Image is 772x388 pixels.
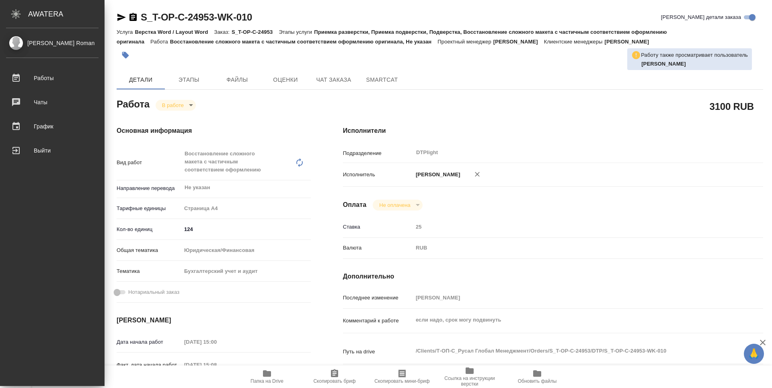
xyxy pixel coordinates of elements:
button: Ссылка на инструкции верстки [436,365,503,388]
span: Папка на Drive [250,378,283,384]
div: AWATERA [28,6,105,22]
p: Верстка Word / Layout Word [135,29,214,35]
p: Ставка [343,223,413,231]
p: Этапы услуги [279,29,314,35]
p: [PERSON_NAME] [413,171,460,179]
button: Обновить файлы [503,365,571,388]
a: Чаты [2,92,103,112]
div: [PERSON_NAME] Roman [6,39,99,47]
p: Исполнитель [343,171,413,179]
button: Не оплачена [377,202,413,208]
p: Тематика [117,267,181,275]
button: Скопировать ссылку [128,12,138,22]
p: Последнее изменение [343,294,413,302]
button: Добавить тэг [117,46,134,64]
a: S_T-OP-C-24953-WK-010 [141,12,252,23]
span: Чат заказа [314,75,353,85]
p: Комментарий к работе [343,317,413,325]
p: Работу также просматривает пользователь [641,51,748,59]
p: Подразделение [343,149,413,157]
p: Путь на drive [343,348,413,356]
p: Валюта [343,244,413,252]
input: ✎ Введи что-нибудь [181,223,311,235]
div: RUB [413,241,728,255]
button: Скопировать ссылку для ЯМессенджера [117,12,126,22]
p: Приемка разверстки, Приемка подверстки, Подверстка, Восстановление сложного макета с частичным со... [117,29,667,45]
span: Этапы [170,75,208,85]
p: Клиентские менеджеры [544,39,605,45]
button: Папка на Drive [233,365,301,388]
p: Дата начала работ [117,338,181,346]
div: Страница А4 [181,202,311,215]
span: Скопировать бриф [313,378,355,384]
div: Выйти [6,144,99,157]
p: Вид работ [117,159,181,167]
input: Пустое поле [181,359,252,371]
p: Направление перевода [117,184,181,192]
h4: [PERSON_NAME] [117,316,311,325]
h2: 3100 RUB [710,99,754,113]
p: Тарифные единицы [117,204,181,213]
h4: Дополнительно [343,272,763,281]
div: Работы [6,72,99,84]
input: Пустое поле [181,336,252,348]
h4: Исполнители [343,126,763,136]
div: Чаты [6,96,99,108]
div: График [6,120,99,132]
span: SmartCat [363,75,401,85]
p: Общая тематика [117,246,181,254]
p: Работа [150,39,170,45]
span: Нотариальный заказ [128,288,179,296]
div: Юридическая/Финансовая [181,244,311,257]
button: Удалить исполнителя [468,165,486,183]
p: Услуга [117,29,135,35]
span: Обновить файлы [518,378,557,384]
button: 🙏 [744,344,764,364]
p: Проектный менеджер [437,39,493,45]
a: Работы [2,68,103,88]
button: Скопировать бриф [301,365,368,388]
span: Оценки [266,75,305,85]
span: 🙏 [747,345,761,362]
span: Скопировать мини-бриф [374,378,429,384]
span: Детали [121,75,160,85]
p: S_T-OP-C-24953 [232,29,279,35]
div: Бухгалтерский учет и аудит [181,264,311,278]
div: В работе [156,100,196,111]
span: [PERSON_NAME] детали заказа [661,13,741,21]
p: Факт. дата начала работ [117,361,181,369]
textarea: /Clients/Т-ОП-С_Русал Глобал Менеджмент/Orders/S_T-OP-C-24953/DTP/S_T-OP-C-24953-WK-010 [413,344,728,358]
h4: Основная информация [117,126,311,136]
span: Ссылка на инструкции верстки [441,376,499,387]
input: Пустое поле [413,221,728,233]
p: Малофеева Екатерина [641,60,748,68]
p: [PERSON_NAME] [493,39,544,45]
p: Кол-во единиц [117,225,181,233]
a: График [2,116,103,136]
p: Восстановление сложного макета с частичным соответствием оформлению оригинала, Не указан [170,39,438,45]
a: Выйти [2,140,103,161]
div: В работе [373,200,422,211]
button: Скопировать мини-бриф [368,365,436,388]
textarea: если надо, срок могу подвинуть [413,313,728,327]
span: Файлы [218,75,257,85]
p: Заказ: [214,29,232,35]
b: [PERSON_NAME] [641,61,686,67]
input: Пустое поле [413,292,728,303]
h4: Оплата [343,200,367,210]
p: [PERSON_NAME] [604,39,655,45]
h2: Работа [117,96,150,111]
button: В работе [160,102,186,109]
